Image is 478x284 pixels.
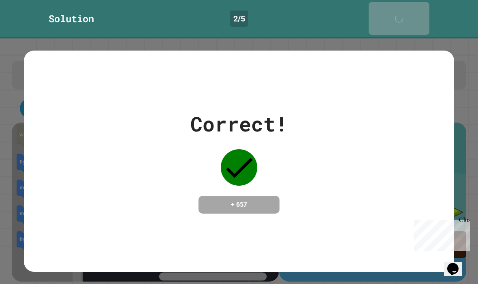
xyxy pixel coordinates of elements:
div: Chat with us now!Close [3,3,56,51]
div: Solution [49,11,94,26]
h4: + 657 [207,200,271,210]
div: 2 / 5 [230,11,248,27]
iframe: chat widget [411,216,470,251]
div: Correct! [190,109,288,139]
iframe: chat widget [444,252,470,276]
